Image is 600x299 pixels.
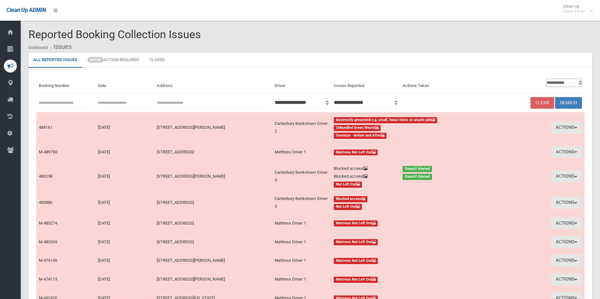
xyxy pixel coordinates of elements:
[551,122,582,134] button: Actions
[334,196,368,202] span: Blocked access
[334,117,437,123] span: Incorrectly presented e.g. small, loose items or unsafe pile
[154,161,272,192] td: [STREET_ADDRESS][PERSON_NAME]
[95,214,154,233] td: [DATE]
[154,112,272,143] td: [STREET_ADDRESS][PERSON_NAME]
[330,165,399,172] div: Blocked access
[551,171,582,183] button: Actions
[334,219,464,227] a: Mattress Not Left Out
[272,214,331,233] td: Mattress Driver 1
[334,133,387,139] span: Oversize - Before and After
[272,233,331,251] td: Mattress Driver 1
[95,143,154,161] td: [DATE]
[28,53,82,68] a: All Reported Issues
[39,174,52,179] a: 486258
[334,204,362,210] span: Not Left Out
[39,221,57,226] a: M-483274
[334,182,362,188] span: Not Left Out
[154,214,272,233] td: [STREET_ADDRESS]
[531,97,554,109] a: Clear
[334,148,464,156] a: Mattress Not Left Out
[403,174,432,180] span: Council Alerted
[39,258,57,263] a: M-476149
[154,143,272,161] td: [STREET_ADDRESS]
[39,149,57,154] a: M-489790
[272,192,331,214] td: Canterbury Bankstown Driver 3
[551,255,582,267] button: Actions
[154,270,272,289] td: [STREET_ADDRESS][PERSON_NAME]
[28,28,201,41] span: Reported Booking Collection Issues
[83,53,144,68] a: 66105Action Required
[334,258,378,264] span: Mattress Not Left Out
[272,251,331,270] td: Mattress Driver 1
[28,45,48,50] a: Dashboard
[39,125,52,130] a: 484161
[334,275,464,283] a: Mattress Not Left Out
[95,75,154,93] th: Date
[88,57,103,63] span: 66105
[36,75,95,93] th: Booking Number
[154,192,272,214] td: [STREET_ADDRESS]
[334,149,378,156] span: Mattress Not Left Out
[39,239,57,244] a: M-483269
[331,75,400,93] th: Issues Reported
[95,233,154,251] td: [DATE]
[551,146,582,158] button: Actions
[551,236,582,248] button: Actions
[334,239,378,245] span: Mattress Not Left Out
[330,172,399,180] div: Blocked access
[334,125,381,131] span: Unbundled Green Waste
[154,233,272,251] td: [STREET_ADDRESS]
[334,238,464,246] a: Mattress Not Left Out
[334,277,378,283] span: Mattress Not Left Out
[551,197,582,209] button: Actions
[334,220,378,227] span: Mattress Not Left Out
[551,217,582,229] button: Actions
[95,192,154,214] td: [DATE]
[39,277,57,282] a: M-474113
[95,270,154,289] td: [DATE]
[563,9,585,14] small: Super Admin
[95,112,154,143] td: [DATE]
[154,75,272,93] th: Address
[334,116,464,139] a: Incorrectly presented e.g. small, loose items or unsafe pile Unbundled Green Waste Oversize - Bef...
[551,273,582,285] button: Actions
[272,270,331,289] td: Mattress Driver 1
[403,166,432,172] span: Council Alerted
[560,4,592,14] span: Clean Up
[6,7,46,13] span: Clean Up ADMIN
[49,41,72,53] li: Issues
[334,195,464,210] a: Blocked access Not Left Out
[272,112,331,143] td: Canterbury Bankstown Driver 2
[144,53,169,68] a: Closed
[95,251,154,270] td: [DATE]
[272,75,331,93] th: Driver
[400,75,466,93] th: Actions Taken
[334,257,464,264] a: Mattress Not Left Out
[272,161,331,192] td: Canterbury Bankstown Driver 3
[154,251,272,270] td: [STREET_ADDRESS][PERSON_NAME]
[555,97,582,109] button: Search
[95,161,154,192] td: [DATE]
[334,165,464,188] a: Blocked access Council Alerted Blocked access Council Alerted Not Left Out
[39,200,52,205] a: 483886
[272,143,331,161] td: Mattress Driver 1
